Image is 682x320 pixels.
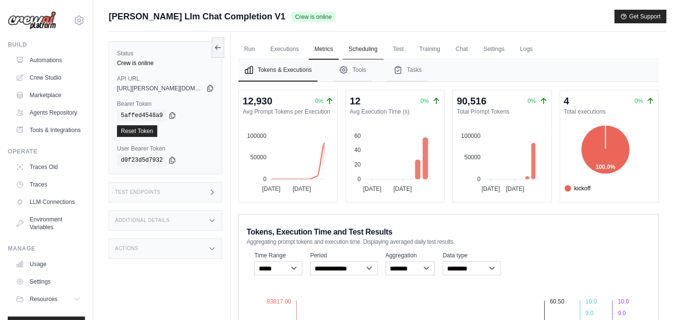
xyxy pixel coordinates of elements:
a: Crew Studio [12,70,85,85]
a: Executions [265,39,305,60]
dt: Total executions [564,108,655,116]
a: Run [238,39,261,60]
nav: Tabs [238,59,659,82]
tspan: [DATE] [262,185,281,192]
a: Traces Old [12,159,85,175]
label: Data type [443,252,501,259]
div: 4 [564,94,569,108]
div: Operate [8,148,85,155]
tspan: 9.0 [585,310,594,317]
tspan: [DATE] [363,185,382,192]
dt: Avg Prompt Tokens per Execution [243,108,333,116]
label: Period [310,252,378,259]
tspan: 0 [477,176,481,183]
tspan: 83817.00 [267,298,291,305]
a: Chat [450,39,474,60]
tspan: 10.0 [618,298,630,305]
h3: Actions [115,246,138,252]
dt: Total Prompt Tokens [457,108,548,116]
tspan: 60 [354,133,361,139]
a: Test [387,39,410,60]
button: Get Support [615,10,666,23]
iframe: Chat Widget [633,273,682,320]
img: Logo [8,11,56,30]
span: Resources [30,295,57,303]
div: 90,516 [457,94,486,108]
span: 0% [315,97,323,105]
div: 12,930 [243,94,272,108]
a: Metrics [309,39,339,60]
div: Manage [8,245,85,253]
tspan: 50000 [465,154,481,161]
a: Reset Token [117,125,157,137]
h3: Test Endpoints [115,189,161,195]
button: Resources [12,291,85,307]
a: Automations [12,52,85,68]
span: 0% [420,98,429,104]
h3: Additional Details [115,218,169,223]
tspan: [DATE] [506,185,524,192]
a: Marketplace [12,87,85,103]
a: Usage [12,256,85,272]
label: Status [117,50,214,57]
label: Bearer Token [117,100,214,108]
span: kickoff [565,184,591,193]
tspan: 9.0 [618,310,626,317]
span: Aggregating prompt tokens and execution time. Displaying averaged daily test results. [247,238,455,246]
a: Settings [12,274,85,289]
a: Logs [514,39,538,60]
label: User Bearer Token [117,145,214,152]
tspan: 60.50 [550,298,565,305]
span: Tokens, Execution Time and Test Results [247,226,393,238]
span: 0% [634,98,643,104]
tspan: 0 [357,176,361,183]
button: Tokens & Executions [238,59,317,82]
tspan: 100000 [247,133,266,139]
a: Environment Variables [12,212,85,235]
span: [URL][PERSON_NAME][DOMAIN_NAME] [117,84,204,92]
tspan: [DATE] [293,185,311,192]
code: 5affed4548a9 [117,110,166,121]
a: Scheduling [343,39,383,60]
tspan: [DATE] [393,185,412,192]
a: Settings [478,39,510,60]
a: Traces [12,177,85,192]
button: Tools [333,59,372,82]
tspan: 10.0 [585,298,597,305]
dt: Avg Execution Time (s) [350,108,441,116]
span: 0% [528,98,536,104]
a: Agents Repository [12,105,85,120]
label: Aggregation [385,252,435,259]
span: [PERSON_NAME] Llm Chat Completion V1 [109,10,285,23]
a: LLM Connections [12,194,85,210]
tspan: 50000 [250,154,267,161]
code: d0f23d5d7932 [117,154,166,166]
a: Tools & Integrations [12,122,85,138]
tspan: 0 [263,176,266,183]
tspan: 40 [354,147,361,153]
div: 12 [350,94,361,108]
button: Tasks [387,59,428,82]
span: Crew is online [291,12,335,22]
a: Training [414,39,446,60]
tspan: 100000 [461,133,481,139]
label: API URL [117,75,214,83]
div: Crew is online [117,59,214,67]
tspan: 20 [354,161,361,168]
tspan: [DATE] [482,185,500,192]
label: Time Range [254,252,302,259]
div: Build [8,41,85,49]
